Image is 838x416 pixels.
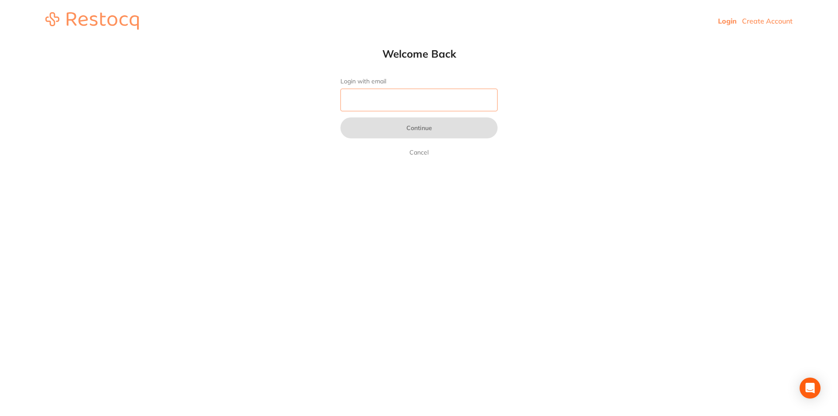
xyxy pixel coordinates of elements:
h1: Welcome Back [323,47,515,60]
a: Cancel [408,147,430,158]
a: Create Account [742,17,793,25]
img: restocq_logo.svg [45,12,139,30]
a: Login [718,17,737,25]
button: Continue [340,117,498,138]
label: Login with email [340,78,498,85]
div: Open Intercom Messenger [800,378,821,399]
